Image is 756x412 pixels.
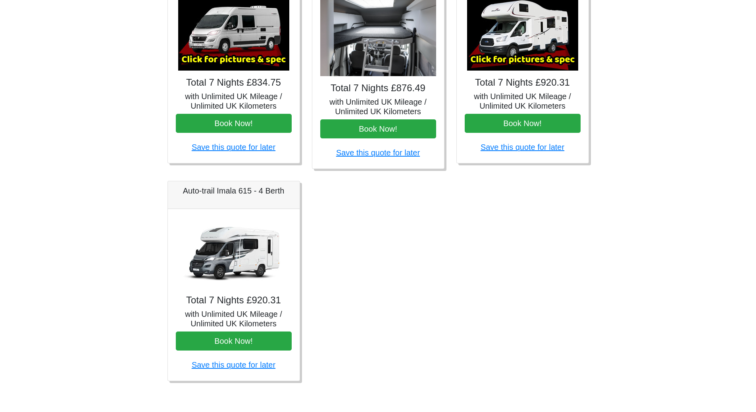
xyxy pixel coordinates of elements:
a: Save this quote for later [481,143,564,151]
h4: Total 7 Nights £876.49 [320,82,436,94]
a: Save this quote for later [192,143,275,151]
button: Book Now! [320,119,436,138]
h4: Total 7 Nights £920.31 [176,295,292,306]
button: Book Now! [465,114,581,133]
h5: with Unlimited UK Mileage / Unlimited UK Kilometers [320,97,436,116]
h4: Total 7 Nights £920.31 [465,77,581,88]
button: Book Now! [176,114,292,133]
h4: Total 7 Nights £834.75 [176,77,292,88]
a: Save this quote for later [336,148,420,157]
h5: with Unlimited UK Mileage / Unlimited UK Kilometers [465,92,581,111]
h5: with Unlimited UK Mileage / Unlimited UK Kilometers [176,92,292,111]
img: Auto-trail Imala 615 - 4 Berth [178,217,289,288]
h5: Auto-trail Imala 615 - 4 Berth [176,186,292,195]
button: Book Now! [176,332,292,351]
a: Save this quote for later [192,360,275,369]
h5: with Unlimited UK Mileage / Unlimited UK Kilometers [176,309,292,328]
